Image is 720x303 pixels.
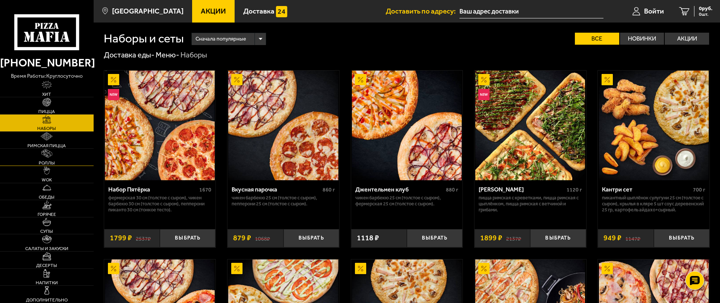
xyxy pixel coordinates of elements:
div: Кантри сет [602,186,691,193]
a: АкционныйВкусная парочка [227,71,339,180]
p: Чикен Барбекю 25 см (толстое с сыром), Фермерская 25 см (толстое с сыром). [355,195,459,207]
span: Хит [42,92,51,96]
a: АкционныйНовинкаНабор Пятёрка [104,71,216,180]
div: Наборы [180,50,207,60]
img: Вкусная парочка [228,71,338,180]
img: Новинка [108,89,119,100]
img: Акционный [602,74,613,85]
p: Фермерская 30 см (толстое с сыром), Чикен Барбекю 30 см (толстое с сыром), Пепперони Пиканто 30 с... [108,195,212,213]
s: 1147 ₽ [625,234,640,242]
span: Доставить по адресу: [386,8,459,15]
div: Набор Пятёрка [108,186,198,193]
span: Доставка [243,8,274,15]
img: Мама Миа [475,71,585,180]
s: 1068 ₽ [255,234,270,242]
img: Новинка [478,89,490,100]
img: Набор Пятёрка [105,71,215,180]
span: WOK [42,178,52,182]
span: Акции [201,8,226,15]
img: Джентельмен клуб [352,71,462,180]
label: Все [575,33,619,45]
span: Дополнительно [26,298,68,302]
a: АкционныйКантри сет [598,71,709,180]
span: Роллы [39,161,55,165]
img: Акционный [355,74,366,85]
div: [PERSON_NAME] [479,186,565,193]
img: Акционный [355,263,366,274]
span: Салаты и закуски [25,246,68,251]
h1: Наборы и сеты [104,33,184,45]
p: Пицца Римская с креветками, Пицца Римская с цыплёнком, Пицца Римская с ветчиной и грибами. [479,195,582,213]
span: Римская пицца [27,143,66,148]
img: Кантри сет [599,71,709,180]
p: Чикен Барбекю 25 см (толстое с сыром), Пепперони 25 см (толстое с сыром). [232,195,335,207]
span: Десерты [36,263,57,268]
button: Выбрать [530,229,586,247]
span: Обеды [39,195,55,199]
img: Акционный [478,74,490,85]
span: 1799 ₽ [110,234,132,242]
span: Пицца [38,109,55,114]
button: Выбрать [283,229,339,247]
img: Акционный [231,263,243,274]
button: Выбрать [160,229,215,247]
a: Доставка еды- [104,50,155,59]
div: Вкусная парочка [232,186,321,193]
span: [GEOGRAPHIC_DATA] [112,8,183,15]
span: Сначала популярные [196,32,246,46]
a: АкционныйДжентельмен клуб [351,71,463,180]
span: 1899 ₽ [480,234,502,242]
img: Акционный [108,263,119,274]
p: Пикантный цыплёнок сулугуни 25 см (толстое с сыром), крылья в кляре 5 шт соус деревенский 25 гр, ... [602,195,705,213]
span: 0 шт. [699,12,712,17]
span: 879 ₽ [233,234,251,242]
input: Ваш адрес доставки [459,5,603,18]
span: Наборы [37,126,56,131]
a: АкционныйНовинкаМама Миа [474,71,586,180]
s: 2537 ₽ [136,234,151,242]
img: Акционный [231,74,243,85]
img: 15daf4d41897b9f0e9f617042186c801.svg [276,6,287,17]
span: Войти [644,8,664,15]
img: Акционный [602,263,613,274]
span: 949 ₽ [603,234,621,242]
div: Джентельмен клуб [355,186,444,193]
span: Горячее [38,212,56,217]
s: 2137 ₽ [506,234,521,242]
span: 1120 г [567,187,582,193]
span: 880 г [446,187,458,193]
button: Выбрать [654,229,709,247]
span: Напитки [36,280,58,285]
img: Акционный [108,74,119,85]
span: 1670 [199,187,211,193]
label: Новинки [620,33,664,45]
span: 0 руб. [699,6,712,11]
label: Акции [665,33,709,45]
button: Выбрать [407,229,462,247]
span: 700 г [693,187,705,193]
a: Меню- [156,50,179,59]
img: Акционный [478,263,490,274]
span: 860 г [323,187,335,193]
span: 1118 ₽ [357,234,379,242]
span: Супы [40,229,53,234]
